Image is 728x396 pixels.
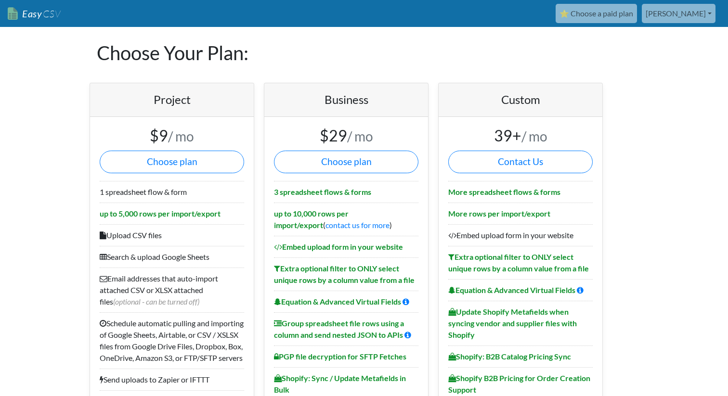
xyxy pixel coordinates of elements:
b: More rows per import/export [448,209,550,218]
b: Shopify: B2B Catalog Pricing Sync [448,352,571,361]
li: Schedule automatic pulling and importing of Google Sheets, Airtable, or CSV / XSLSX files from Go... [100,312,244,369]
h4: Custom [448,93,593,107]
h3: $29 [274,127,418,145]
li: Search & upload Google Sheets [100,246,244,268]
h4: Business [274,93,418,107]
b: Shopify B2B Pricing for Order Creation Support [448,373,590,394]
b: Equation & Advanced Virtual Fields [448,285,575,294]
button: Choose plan [100,151,244,173]
small: / mo [347,128,373,144]
b: Shopify: Sync / Update Metafields in Bulk [274,373,406,394]
a: contact us for more [325,220,390,230]
b: More spreadsheet flows & forms [448,187,560,196]
li: 1 spreadsheet flow & form [100,181,244,203]
b: PGP file decryption for SFTP Fetches [274,352,406,361]
b: 3 spreadsheet flows & forms [274,187,371,196]
li: Embed upload form in your website [448,224,593,246]
b: Extra optional filter to ONLY select unique rows by a column value from a file [274,264,415,284]
h1: Choose Your Plan: [97,27,631,79]
a: Contact Us [448,151,593,173]
li: Email addresses that auto-import attached CSV or XLSX attached files [100,268,244,312]
h3: $9 [100,127,244,145]
span: (optional - can be turned off) [113,297,199,306]
li: ( ) [274,203,418,236]
h3: 39+ [448,127,593,145]
b: Update Shopify Metafields when syncing vendor and supplier files with Shopify [448,307,577,339]
li: Upload CSV files [100,224,244,246]
h4: Project [100,93,244,107]
a: EasyCSV [8,4,61,24]
a: [PERSON_NAME] [642,4,715,23]
li: Send uploads to Zapier or IFTTT [100,369,244,390]
b: Group spreadsheet file rows using a column and send nested JSON to APIs [274,319,404,339]
iframe: chat widget [688,358,718,386]
b: Extra optional filter to ONLY select unique rows by a column value from a file [448,252,589,273]
small: / mo [521,128,547,144]
span: CSV [42,8,61,20]
b: Equation & Advanced Virtual Fields [274,297,401,306]
button: Choose plan [274,151,418,173]
small: / mo [168,128,194,144]
a: ⭐ Choose a paid plan [556,4,637,23]
b: up to 5,000 rows per import/export [100,209,221,218]
b: up to 10,000 rows per import/export [274,209,349,230]
b: Embed upload form in your website [274,242,403,251]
